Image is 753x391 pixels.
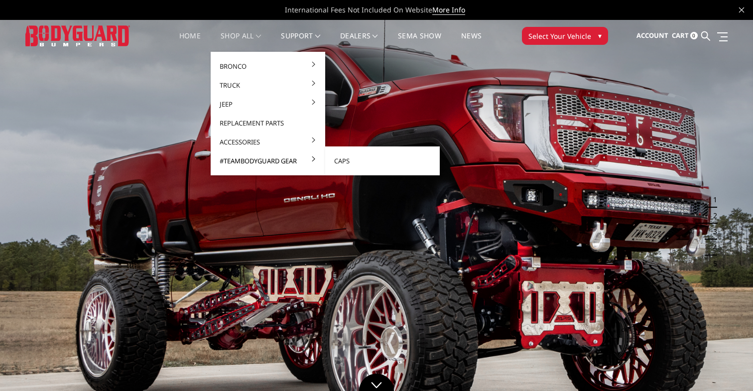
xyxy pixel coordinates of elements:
[179,32,201,52] a: Home
[215,132,321,151] a: Accessories
[672,31,689,40] span: Cart
[281,32,320,52] a: Support
[398,32,441,52] a: SEMA Show
[707,192,717,208] button: 1 of 5
[636,31,668,40] span: Account
[522,27,608,45] button: Select Your Vehicle
[707,208,717,224] button: 2 of 5
[432,5,465,15] a: More Info
[25,25,130,46] img: BODYGUARD BUMPERS
[598,30,602,41] span: ▾
[528,31,591,41] span: Select Your Vehicle
[707,224,717,240] button: 3 of 5
[703,343,753,391] iframe: Chat Widget
[359,374,394,391] a: Click to Down
[340,32,378,52] a: Dealers
[707,240,717,256] button: 4 of 5
[215,151,321,170] a: #TeamBodyguard Gear
[215,95,321,114] a: Jeep
[672,22,698,49] a: Cart 0
[707,256,717,271] button: 5 of 5
[690,32,698,39] span: 0
[215,76,321,95] a: Truck
[461,32,482,52] a: News
[215,57,321,76] a: Bronco
[636,22,668,49] a: Account
[329,151,436,170] a: Caps
[215,114,321,132] a: Replacement Parts
[221,32,261,52] a: shop all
